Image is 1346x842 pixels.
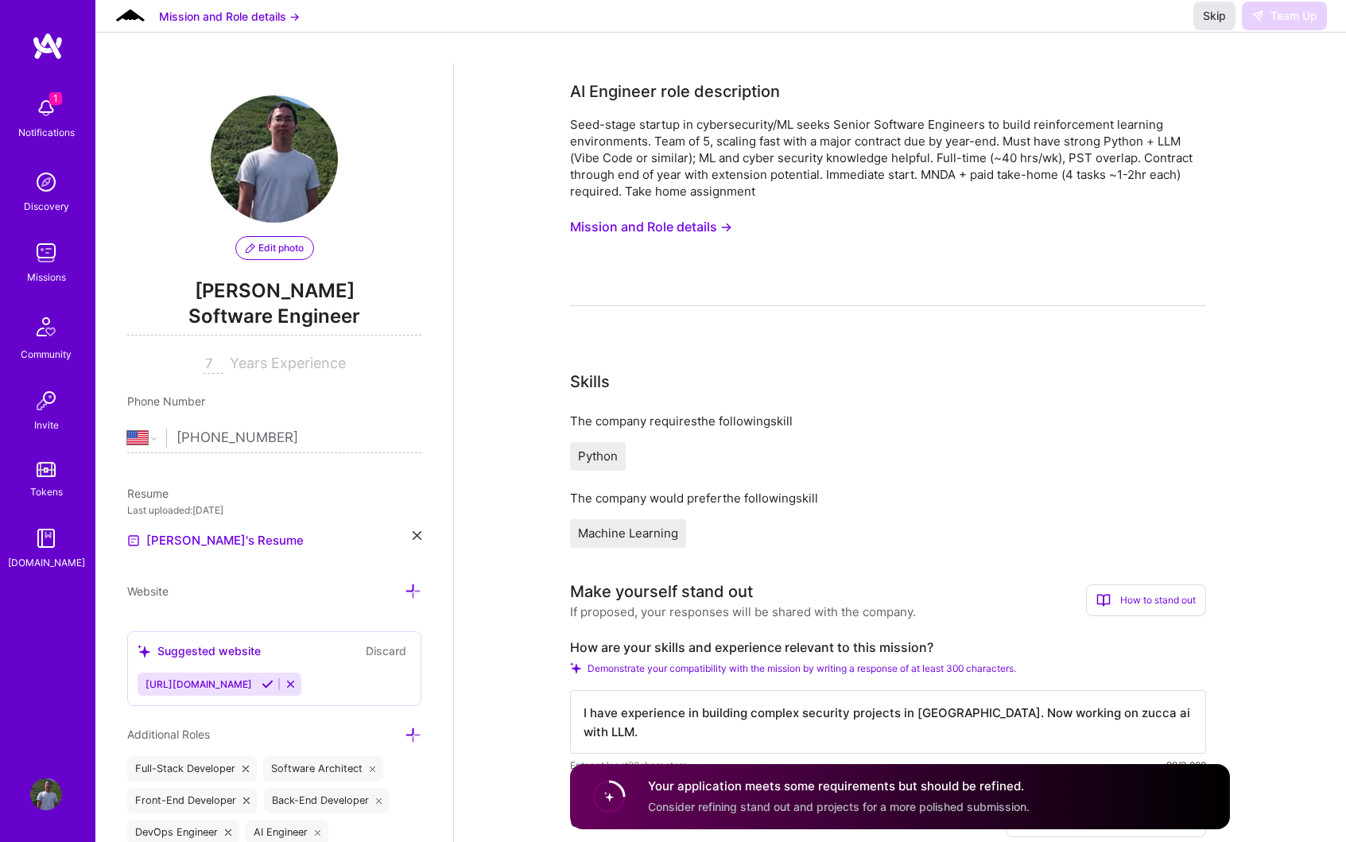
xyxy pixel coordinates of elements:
[578,448,618,464] span: Python
[27,308,65,346] img: Community
[127,788,258,813] div: Front-End Developer
[127,303,421,336] span: Software Engineer
[570,370,610,394] div: Skills
[242,766,249,772] i: icon Close
[30,166,62,198] img: discovery
[127,756,257,782] div: Full-Stack Developer
[30,237,62,269] img: teamwork
[246,241,304,255] span: Edit photo
[21,346,72,363] div: Community
[127,728,210,741] span: Additional Roles
[8,554,85,571] div: [DOMAIN_NAME]
[246,243,255,253] i: icon PencilPurple
[376,797,382,804] i: icon Close
[159,8,300,25] button: Mission and Role details →
[264,788,390,813] div: Back-End Developer
[570,80,780,103] div: AI Engineer role description
[127,394,205,408] span: Phone Number
[1096,593,1111,607] i: icon BookOpen
[127,279,421,303] span: [PERSON_NAME]
[138,642,261,659] div: Suggested website
[361,642,411,660] button: Discard
[262,678,273,690] i: Accept
[570,580,753,603] div: Make yourself stand out
[176,415,421,461] input: +1 (000) 000-0000
[127,502,421,518] div: Last uploaded: [DATE]
[204,355,223,374] input: XX
[1193,2,1235,30] button: Skip
[127,534,140,547] img: Resume
[570,603,916,620] div: If proposed, your responses will be shared with the company.
[570,212,732,242] button: Mission and Role details →
[570,662,581,673] i: Check
[18,124,75,141] div: Notifications
[235,236,314,260] button: Edit photo
[24,198,69,215] div: Discovery
[370,766,376,772] i: icon Close
[285,678,297,690] i: Reject
[27,269,66,285] div: Missions
[30,385,62,417] img: Invite
[34,417,59,433] div: Invite
[230,355,346,371] span: Years Experience
[648,800,1030,813] span: Consider refining stand out and projects for a more polished submission.
[588,662,1016,674] span: Demonstrate your compatibility with the mission by writing a response of at least 300 characters.
[138,645,151,658] i: icon SuggestedTeams
[127,487,169,500] span: Resume
[1166,757,1206,774] div: 98/3,000
[1086,584,1206,616] div: How to stand out
[145,678,252,690] span: [URL][DOMAIN_NAME]
[648,778,1030,795] h4: Your application meets some requirements but should be refined.
[578,526,678,541] span: Machine Learning
[127,584,169,598] span: Website
[570,639,1206,656] label: How are your skills and experience relevant to this mission?
[413,531,421,540] i: icon Close
[30,778,62,810] img: User Avatar
[570,490,1206,506] div: The company would prefer the following skill
[225,829,231,836] i: icon Close
[570,116,1206,200] div: Seed-stage startup in cybersecurity/ML seeks Senior Software Engineers to build reinforcement lea...
[37,462,56,477] img: tokens
[114,7,146,25] img: Company Logo
[26,778,66,810] a: User Avatar
[30,522,62,554] img: guide book
[570,413,1206,429] div: The company requires the following skill
[30,483,63,500] div: Tokens
[32,32,64,60] img: logo
[263,756,384,782] div: Software Architect
[49,92,62,105] span: 1
[570,690,1206,754] textarea: I have experience in building complex security projects in [GEOGRAPHIC_DATA]. Now working on zucc...
[243,797,250,804] i: icon Close
[30,92,62,124] img: bell
[570,757,689,774] span: Enter at least 20 characters.
[315,829,321,836] i: icon Close
[127,531,304,550] a: [PERSON_NAME]'s Resume
[211,95,338,223] img: User Avatar
[1203,8,1226,24] span: Skip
